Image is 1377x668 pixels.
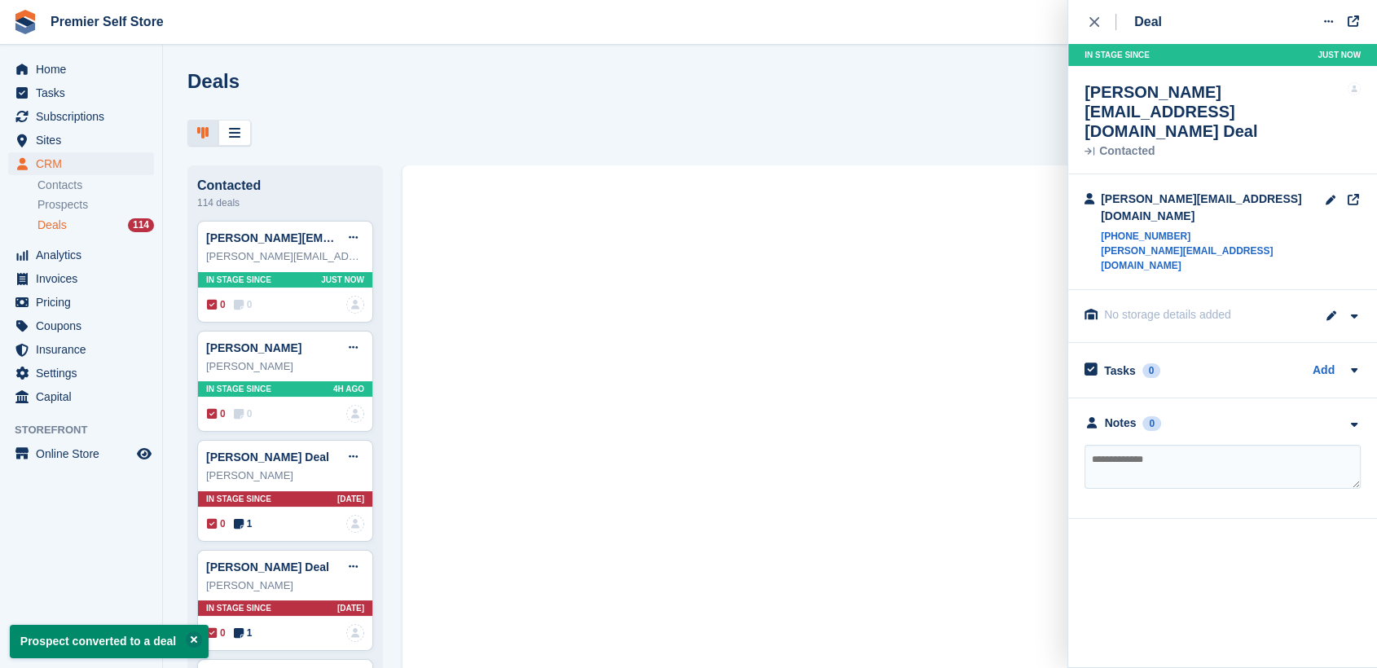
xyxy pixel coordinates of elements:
[8,291,154,314] a: menu
[8,58,154,81] a: menu
[37,178,154,193] a: Contacts
[1084,82,1348,141] div: [PERSON_NAME][EMAIL_ADDRESS][DOMAIN_NAME] Deal
[197,193,373,213] div: 114 deals
[207,516,226,531] span: 0
[44,8,170,35] a: Premier Self Store
[36,314,134,337] span: Coupons
[36,291,134,314] span: Pricing
[1134,12,1162,32] div: Deal
[1084,49,1150,61] span: In stage since
[206,231,528,244] a: [PERSON_NAME][EMAIL_ADDRESS][DOMAIN_NAME] Deal
[36,362,134,385] span: Settings
[36,129,134,152] span: Sites
[206,493,271,505] span: In stage since
[206,383,271,395] span: In stage since
[333,383,364,395] span: 4H AGO
[8,129,154,152] a: menu
[37,218,67,233] span: Deals
[207,297,226,312] span: 0
[206,358,364,375] div: [PERSON_NAME]
[1104,363,1136,378] h2: Tasks
[1313,362,1335,380] a: Add
[234,407,253,421] span: 0
[128,218,154,232] div: 114
[197,178,373,193] div: Contacted
[1348,82,1361,95] img: deal-assignee-blank
[234,626,253,640] span: 1
[8,244,154,266] a: menu
[36,152,134,175] span: CRM
[207,626,226,640] span: 0
[206,341,301,354] a: [PERSON_NAME]
[15,422,162,438] span: Storefront
[206,560,329,574] a: [PERSON_NAME] Deal
[346,296,364,314] a: deal-assignee-blank
[13,10,37,34] img: stora-icon-8386f47178a22dfd0bd8f6a31ec36ba5ce8667c1dd55bd0f319d3a0aa187defe.svg
[8,385,154,408] a: menu
[8,152,154,175] a: menu
[8,314,154,337] a: menu
[1101,191,1325,225] div: [PERSON_NAME][EMAIL_ADDRESS][DOMAIN_NAME]
[234,297,253,312] span: 0
[36,81,134,104] span: Tasks
[134,444,154,464] a: Preview store
[206,602,271,614] span: In stage since
[206,578,364,594] div: [PERSON_NAME]
[206,248,364,265] div: [PERSON_NAME][EMAIL_ADDRESS][DOMAIN_NAME]
[36,244,134,266] span: Analytics
[37,197,88,213] span: Prospects
[36,267,134,290] span: Invoices
[8,442,154,465] a: menu
[1101,244,1325,273] a: [PERSON_NAME][EMAIL_ADDRESS][DOMAIN_NAME]
[1101,229,1325,244] a: [PHONE_NUMBER]
[8,81,154,104] a: menu
[36,385,134,408] span: Capital
[346,515,364,533] img: deal-assignee-blank
[337,602,364,614] span: [DATE]
[37,196,154,213] a: Prospects
[1084,146,1348,157] div: Contacted
[10,625,209,658] p: Prospect converted to a deal
[8,338,154,361] a: menu
[206,468,364,484] div: [PERSON_NAME]
[36,105,134,128] span: Subscriptions
[36,58,134,81] span: Home
[337,493,364,505] span: [DATE]
[8,362,154,385] a: menu
[321,274,364,286] span: Just now
[207,407,226,421] span: 0
[1105,415,1137,432] div: Notes
[187,70,240,92] h1: Deals
[346,624,364,642] img: deal-assignee-blank
[234,516,253,531] span: 1
[36,442,134,465] span: Online Store
[346,405,364,423] img: deal-assignee-blank
[1318,49,1361,61] span: Just now
[206,274,271,286] span: In stage since
[206,450,329,464] a: [PERSON_NAME] Deal
[37,217,154,234] a: Deals 114
[8,267,154,290] a: menu
[1142,416,1161,431] div: 0
[8,105,154,128] a: menu
[36,338,134,361] span: Insurance
[1142,363,1161,378] div: 0
[1104,306,1267,323] div: No storage details added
